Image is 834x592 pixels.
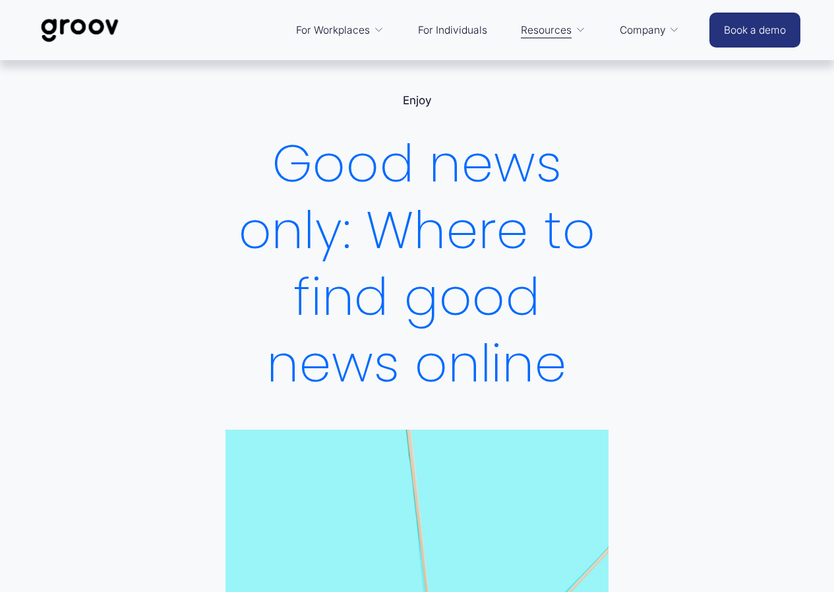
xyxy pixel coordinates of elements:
span: For Workplaces [296,21,370,40]
span: Company [620,21,666,40]
a: For Individuals [411,15,494,46]
h1: Good news only: Where to find good news online [225,130,609,397]
a: Book a demo [709,13,800,48]
a: folder dropdown [613,15,686,46]
span: Resources [521,21,572,40]
img: Groov | Workplace Science Platform | Unlock Performance | Drive Results [34,9,127,52]
a: folder dropdown [514,15,592,46]
a: Enjoy [403,94,432,107]
a: folder dropdown [289,15,390,46]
